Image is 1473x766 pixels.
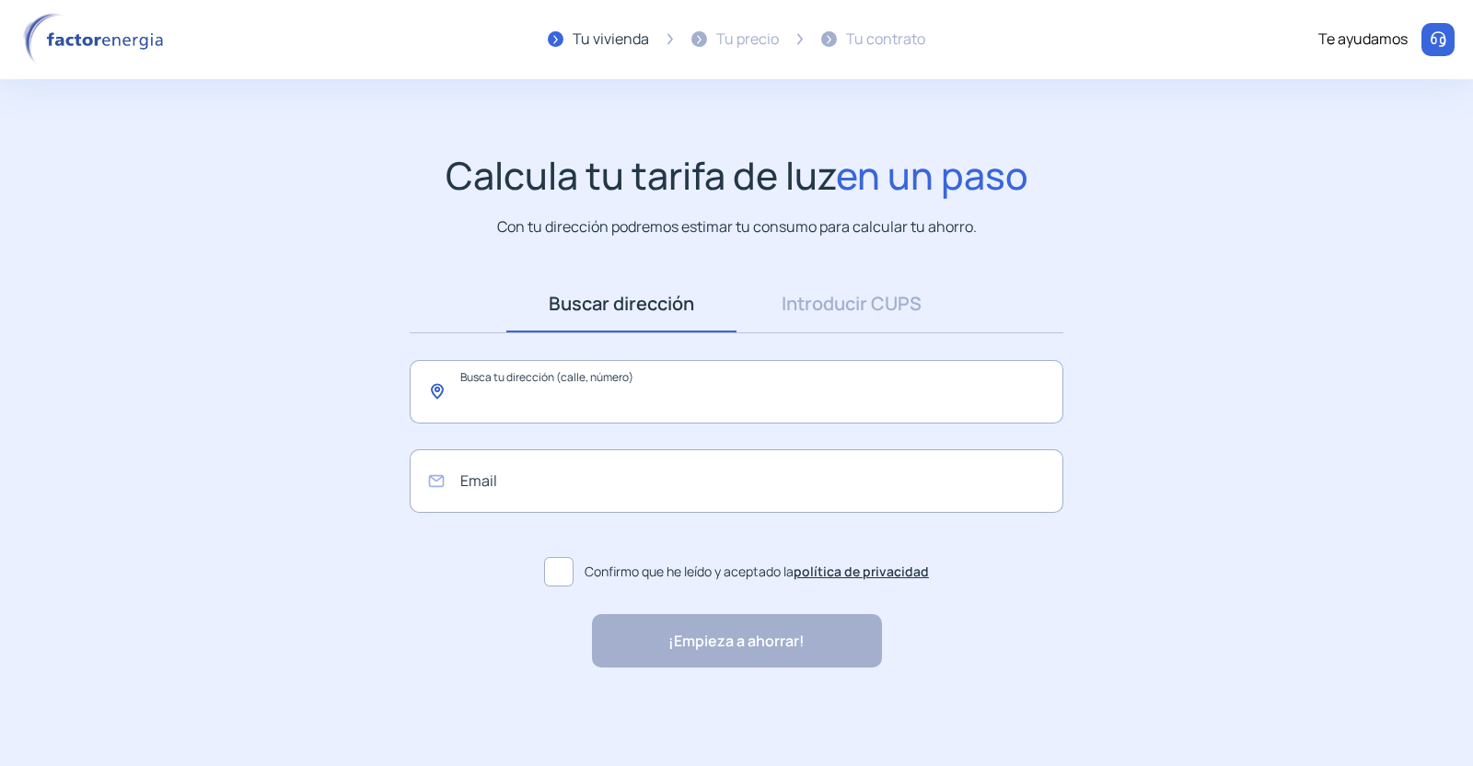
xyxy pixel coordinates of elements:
img: logo factor [18,13,175,66]
span: Confirmo que he leído y aceptado la [585,562,929,582]
div: Te ayudamos [1318,28,1408,52]
img: llamar [1429,30,1447,49]
a: política de privacidad [794,563,929,580]
div: Tu vivienda [573,28,649,52]
h1: Calcula tu tarifa de luz [446,153,1028,198]
a: Introducir CUPS [736,275,967,332]
p: Con tu dirección podremos estimar tu consumo para calcular tu ahorro. [497,215,977,238]
span: en un paso [836,149,1028,201]
a: Buscar dirección [506,275,736,332]
div: Tu contrato [846,28,925,52]
div: Tu precio [716,28,779,52]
